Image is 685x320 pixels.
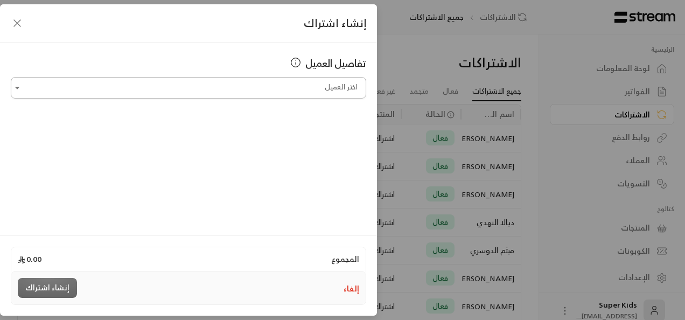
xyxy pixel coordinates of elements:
span: 0.00 [18,254,41,265]
button: Open [11,81,24,94]
button: إلغاء [344,283,359,294]
span: إنشاء اشتراك [304,13,366,32]
span: المجموع [331,254,359,265]
span: تفاصيل العميل [305,55,366,71]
